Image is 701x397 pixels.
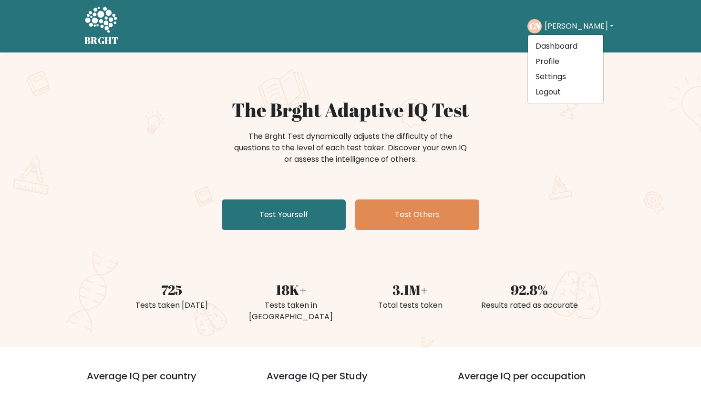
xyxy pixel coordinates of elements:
[458,370,626,393] h3: Average IQ per occupation
[528,39,603,54] a: Dashboard
[355,199,479,230] a: Test Others
[356,300,464,311] div: Total tests taken
[118,98,583,121] h1: The Brght Adaptive IQ Test
[222,199,346,230] a: Test Yourself
[118,300,226,311] div: Tests taken [DATE]
[267,370,435,393] h3: Average IQ per Study
[84,35,119,46] h5: BRGHT
[84,4,119,49] a: BRGHT
[237,280,345,300] div: 18K+
[528,69,603,84] a: Settings
[356,280,464,300] div: 3.1M+
[529,21,540,31] text: CN
[528,84,603,100] a: Logout
[475,300,583,311] div: Results rated as accurate
[237,300,345,323] div: Tests taken in [GEOGRAPHIC_DATA]
[528,54,603,69] a: Profile
[118,280,226,300] div: 725
[231,131,470,165] div: The Brght Test dynamically adjusts the difficulty of the questions to the level of each test take...
[87,370,232,393] h3: Average IQ per country
[542,20,617,32] button: [PERSON_NAME]
[475,280,583,300] div: 92.8%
